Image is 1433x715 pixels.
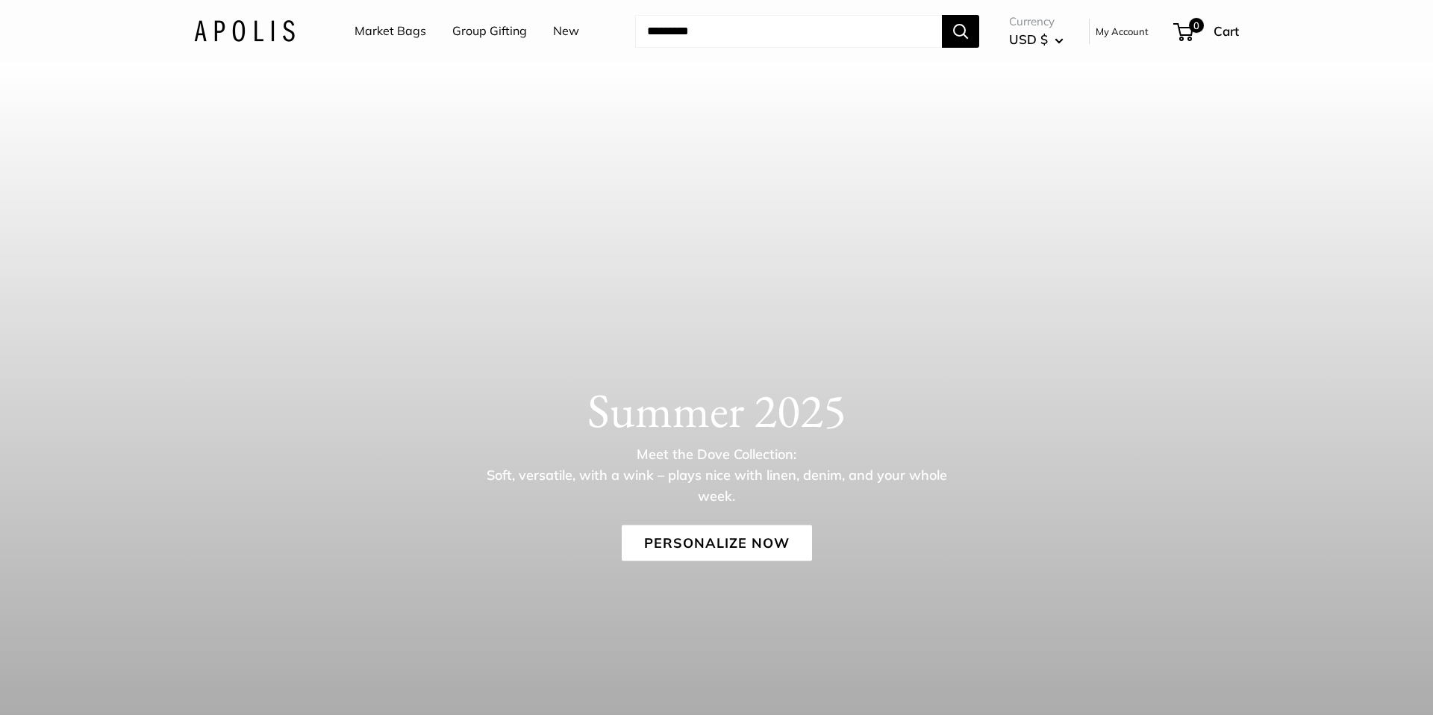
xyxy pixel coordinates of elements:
[194,381,1239,438] h1: Summer 2025
[622,525,812,561] a: Personalize Now
[1175,19,1239,43] a: 0 Cart
[1009,28,1064,51] button: USD $
[474,443,959,506] p: Meet the Dove Collection: Soft, versatile, with a wink – plays nice with linen, denim, and your w...
[1009,11,1064,32] span: Currency
[452,20,527,43] a: Group Gifting
[1214,23,1239,39] span: Cart
[635,15,942,48] input: Search...
[1009,31,1048,47] span: USD $
[942,15,979,48] button: Search
[355,20,426,43] a: Market Bags
[1189,18,1204,33] span: 0
[553,20,579,43] a: New
[194,20,295,42] img: Apolis
[1096,22,1149,40] a: My Account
